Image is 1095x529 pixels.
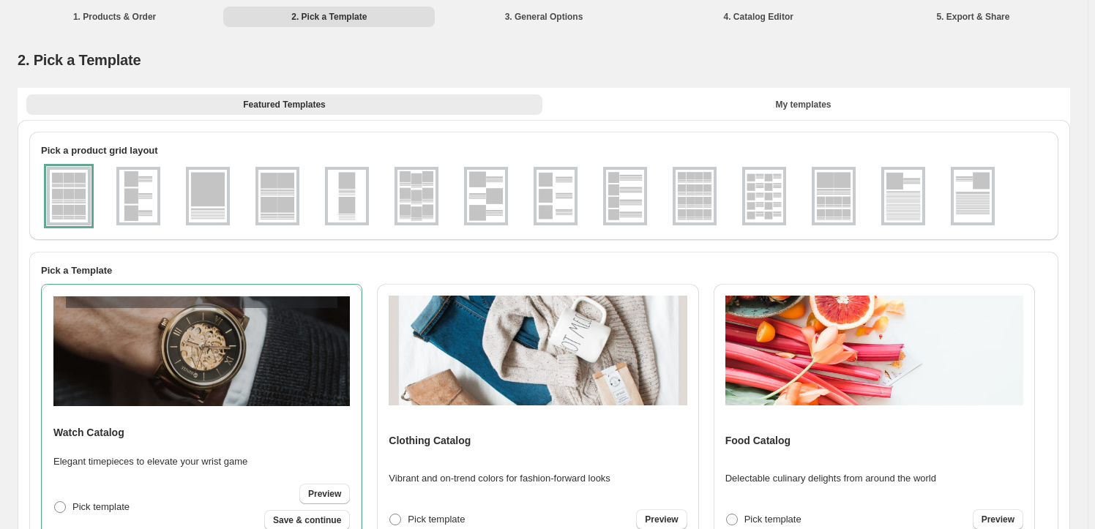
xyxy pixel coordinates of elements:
span: Save & continue [273,514,341,526]
span: My templates [775,99,831,110]
img: g1x2v1 [328,170,366,222]
img: g4x4v1 [676,170,714,222]
span: Preview [645,514,678,525]
img: g1x3v3 [537,170,575,222]
a: Preview [299,484,350,504]
span: Preview [308,488,341,500]
img: g2x2v1 [258,170,296,222]
img: g1x4v1 [606,170,644,222]
h4: Clothing Catalog [389,433,471,448]
h4: Watch Catalog [53,425,124,440]
img: g2x1_4x2v1 [815,170,853,222]
h2: Pick a Template [41,263,1047,278]
h2: Pick a product grid layout [41,143,1047,158]
img: g1x1v1 [189,170,227,222]
span: 2. Pick a Template [18,52,141,68]
p: Elegant timepieces to elevate your wrist game [53,454,247,469]
img: g1x1v2 [884,170,922,222]
span: Pick template [72,501,130,512]
img: g1x3v2 [467,170,505,222]
span: Featured Templates [243,99,325,110]
span: Preview [982,514,1014,525]
img: g2x5v1 [745,170,783,222]
img: g1x3v1 [119,170,157,222]
p: Vibrant and on-trend colors for fashion-forward looks [389,471,610,486]
span: Pick template [744,514,801,525]
img: g1x1v3 [954,170,992,222]
h4: Food Catalog [725,433,791,448]
p: Delectable culinary delights from around the world [725,471,936,486]
span: Pick template [408,514,465,525]
img: g3x3v2 [397,170,436,222]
